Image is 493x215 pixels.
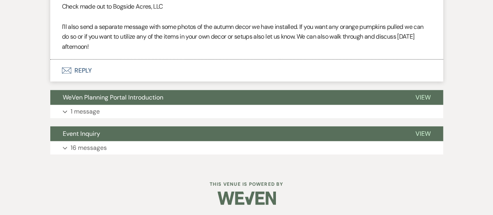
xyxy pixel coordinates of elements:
[403,90,443,105] button: View
[50,105,443,118] button: 1 message
[62,2,431,12] p: Check made out to Bogside Acres, LLC
[415,130,431,138] span: View
[50,126,403,141] button: Event Inquiry
[50,60,443,82] button: Reply
[217,185,276,212] img: Weven Logo
[63,130,100,138] span: Event Inquiry
[63,93,163,101] span: WeVen Planning Portal Introduction
[50,90,403,105] button: WeVen Planning Portal Introduction
[50,141,443,155] button: 16 messages
[71,107,100,117] p: 1 message
[415,93,431,101] span: View
[62,22,431,52] p: I'll also send a separate message with some photos of the autumn decor we have installed. If you ...
[71,143,107,153] p: 16 messages
[403,126,443,141] button: View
